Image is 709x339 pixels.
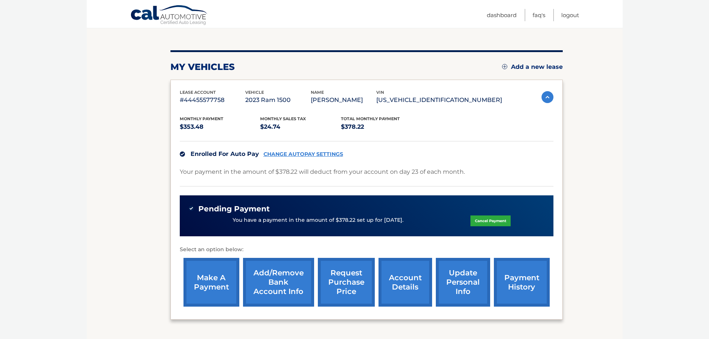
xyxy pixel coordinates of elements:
a: Add/Remove bank account info [243,258,314,307]
p: 2023 Ram 1500 [245,95,311,105]
a: Logout [561,9,579,21]
p: [US_VEHICLE_IDENTIFICATION_NUMBER] [376,95,502,105]
span: Pending Payment [198,204,270,214]
a: FAQ's [533,9,545,21]
p: $378.22 [341,122,422,132]
a: payment history [494,258,550,307]
img: check-green.svg [189,206,194,211]
p: $24.74 [260,122,341,132]
img: check.svg [180,151,185,157]
img: add.svg [502,64,507,69]
a: Cal Automotive [130,5,208,26]
p: $353.48 [180,122,261,132]
a: request purchase price [318,258,375,307]
span: vin [376,90,384,95]
span: Enrolled For Auto Pay [191,150,259,157]
a: CHANGE AUTOPAY SETTINGS [264,151,343,157]
span: name [311,90,324,95]
span: vehicle [245,90,264,95]
img: accordion-active.svg [542,91,553,103]
a: make a payment [183,258,239,307]
span: lease account [180,90,216,95]
a: update personal info [436,258,490,307]
a: Add a new lease [502,63,563,71]
p: You have a payment in the amount of $378.22 set up for [DATE]. [233,216,403,224]
p: [PERSON_NAME] [311,95,376,105]
span: Total Monthly Payment [341,116,400,121]
span: Monthly Payment [180,116,223,121]
a: account details [379,258,432,307]
a: Dashboard [487,9,517,21]
span: Monthly sales Tax [260,116,306,121]
h2: my vehicles [170,61,235,73]
p: #44455577758 [180,95,245,105]
p: Select an option below: [180,245,553,254]
a: Cancel Payment [470,215,511,226]
p: Your payment in the amount of $378.22 will deduct from your account on day 23 of each month. [180,167,465,177]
